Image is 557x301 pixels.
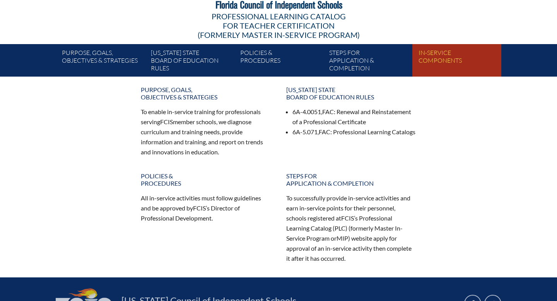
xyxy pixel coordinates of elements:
[286,193,416,263] p: To successfully provide in-service activities and earn in-service points for their personnel, sch...
[136,83,275,104] a: Purpose, goals,objectives & strategies
[319,128,330,135] span: FAC
[292,107,416,127] li: 6A-4.0051, : Renewal and Reinstatement of a Professional Certificate
[56,12,501,39] div: Professional Learning Catalog (formerly Master In-service Program)
[415,47,504,77] a: In-servicecomponents
[326,47,415,77] a: Steps forapplication & completion
[237,47,326,77] a: Policies &Procedures
[136,169,275,190] a: Policies &Procedures
[322,108,334,115] span: FAC
[292,127,416,137] li: 6A-5.071, : Professional Learning Catalogs
[335,224,345,232] span: PLC
[223,21,335,30] span: for Teacher Certification
[282,83,421,104] a: [US_STATE] StateBoard of Education rules
[193,204,206,212] span: FCIS
[341,214,354,222] span: FCIS
[59,47,148,77] a: Purpose, goals,objectives & strategies
[337,234,348,242] span: MIP
[160,118,173,125] span: FCIS
[282,169,421,190] a: Steps forapplication & completion
[141,107,271,157] p: To enable in-service training for professionals serving member schools, we diagnose curriculum an...
[148,47,237,77] a: [US_STATE] StateBoard of Education rules
[141,193,271,223] p: All in-service activities must follow guidelines and be approved by ’s Director of Professional D...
